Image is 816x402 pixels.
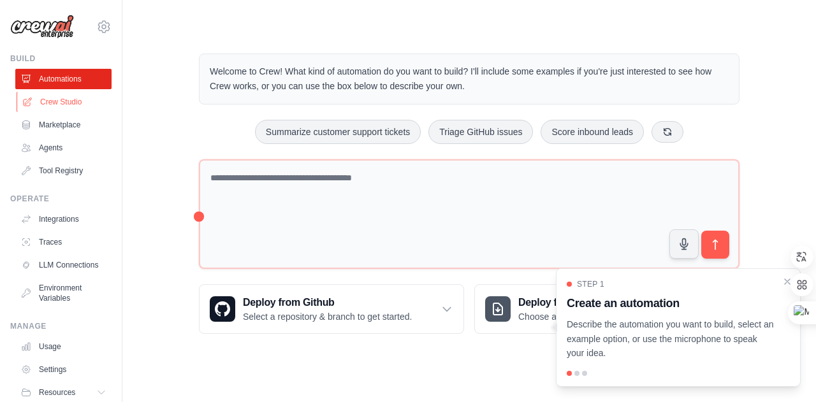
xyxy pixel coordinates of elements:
p: Welcome to Crew! What kind of automation do you want to build? I'll include some examples if you'... [210,64,729,94]
button: Triage GitHub issues [428,120,533,144]
a: Automations [15,69,112,89]
a: Usage [15,336,112,357]
button: Close walkthrough [782,276,792,287]
a: Settings [15,359,112,380]
iframe: Chat Widget [752,341,816,402]
button: Summarize customer support tickets [255,120,421,144]
div: Operate [10,194,112,204]
h3: Deploy from zip file [518,295,626,310]
div: Build [10,54,112,64]
p: Select a repository & branch to get started. [243,310,412,323]
a: Traces [15,232,112,252]
h3: Deploy from Github [243,295,412,310]
p: Describe the automation you want to build, select an example option, or use the microphone to spe... [567,317,775,361]
h3: Create an automation [567,294,775,312]
button: Score inbound leads [541,120,644,144]
a: Agents [15,138,112,158]
a: Integrations [15,209,112,229]
div: Manage [10,321,112,331]
p: Choose a zip file to upload. [518,310,626,323]
span: Resources [39,387,75,398]
div: Widget de chat [752,341,816,402]
img: Logo [10,15,74,39]
a: Environment Variables [15,278,112,308]
a: Tool Registry [15,161,112,181]
a: LLM Connections [15,255,112,275]
a: Marketplace [15,115,112,135]
span: Step 1 [577,279,604,289]
a: Crew Studio [17,92,113,112]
